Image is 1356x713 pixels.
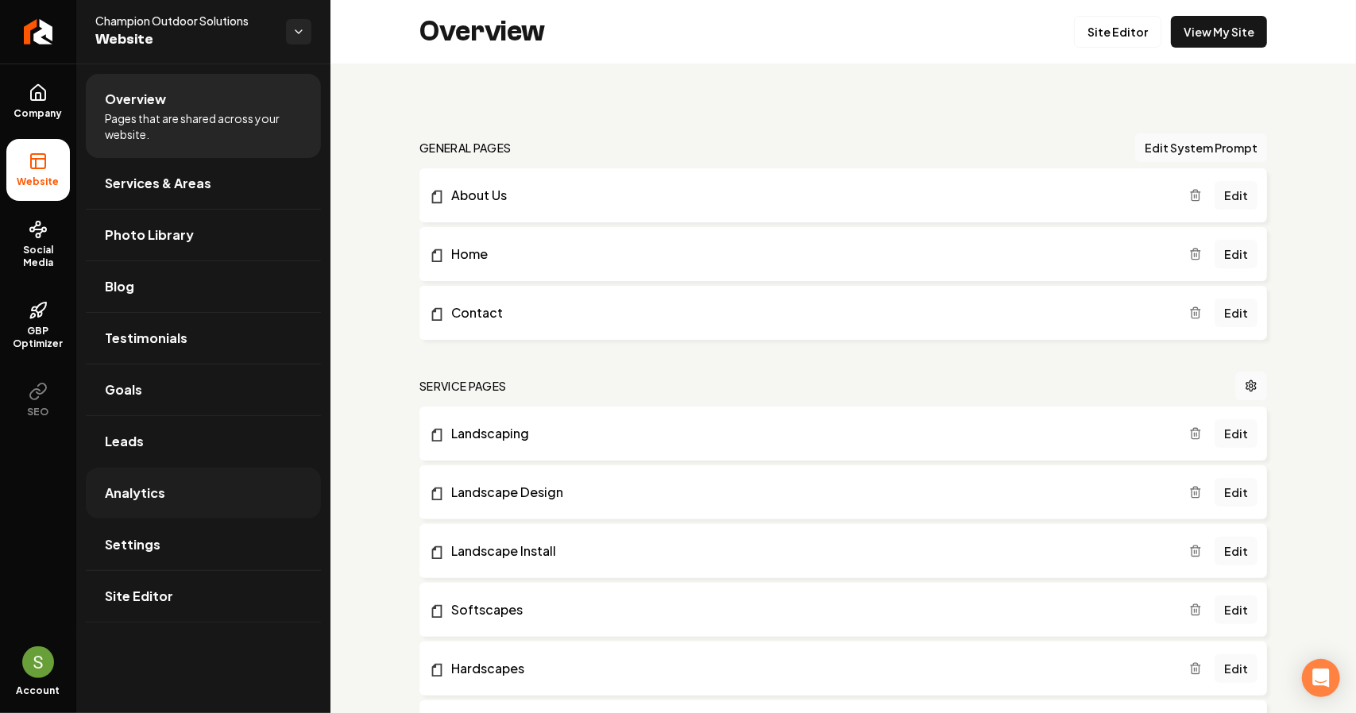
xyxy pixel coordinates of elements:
[105,535,160,554] span: Settings
[86,364,321,415] a: Goals
[86,261,321,312] a: Blog
[105,380,142,399] span: Goals
[429,600,1189,619] a: Softscapes
[429,659,1189,678] a: Hardscapes
[22,646,54,678] img: Sales Champion
[105,484,165,503] span: Analytics
[86,416,321,467] a: Leads
[24,19,53,44] img: Rebolt Logo
[86,158,321,209] a: Services & Areas
[1215,240,1257,268] a: Edit
[6,288,70,363] a: GBP Optimizer
[429,186,1189,205] a: About Us
[105,225,194,245] span: Photo Library
[6,207,70,282] a: Social Media
[105,110,302,142] span: Pages that are shared across your website.
[419,16,545,48] h2: Overview
[17,684,60,697] span: Account
[1215,181,1257,210] a: Edit
[105,90,166,109] span: Overview
[1215,478,1257,507] a: Edit
[86,519,321,570] a: Settings
[86,468,321,518] a: Analytics
[105,432,144,451] span: Leads
[1074,16,1161,48] a: Site Editor
[11,175,66,188] span: Website
[95,29,273,51] span: Website
[86,313,321,364] a: Testimonials
[1135,133,1267,162] button: Edit System Prompt
[6,325,70,350] span: GBP Optimizer
[105,329,187,348] span: Testimonials
[419,140,512,156] h2: general pages
[1215,537,1257,565] a: Edit
[429,245,1189,264] a: Home
[1215,595,1257,624] a: Edit
[429,303,1189,322] a: Contact
[6,369,70,431] button: SEO
[105,277,134,296] span: Blog
[105,174,211,193] span: Services & Areas
[105,587,173,606] span: Site Editor
[1215,654,1257,683] a: Edit
[86,571,321,622] a: Site Editor
[1215,299,1257,327] a: Edit
[429,483,1189,502] a: Landscape Design
[95,13,273,29] span: Champion Outdoor Solutions
[6,244,70,269] span: Social Media
[21,406,56,418] span: SEO
[22,646,54,678] button: Open user button
[419,378,507,394] h2: Service Pages
[1171,16,1267,48] a: View My Site
[429,424,1189,443] a: Landscaping
[8,107,69,120] span: Company
[1302,659,1340,697] div: Open Intercom Messenger
[6,71,70,133] a: Company
[86,210,321,260] a: Photo Library
[1215,419,1257,448] a: Edit
[429,541,1189,561] a: Landscape Install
